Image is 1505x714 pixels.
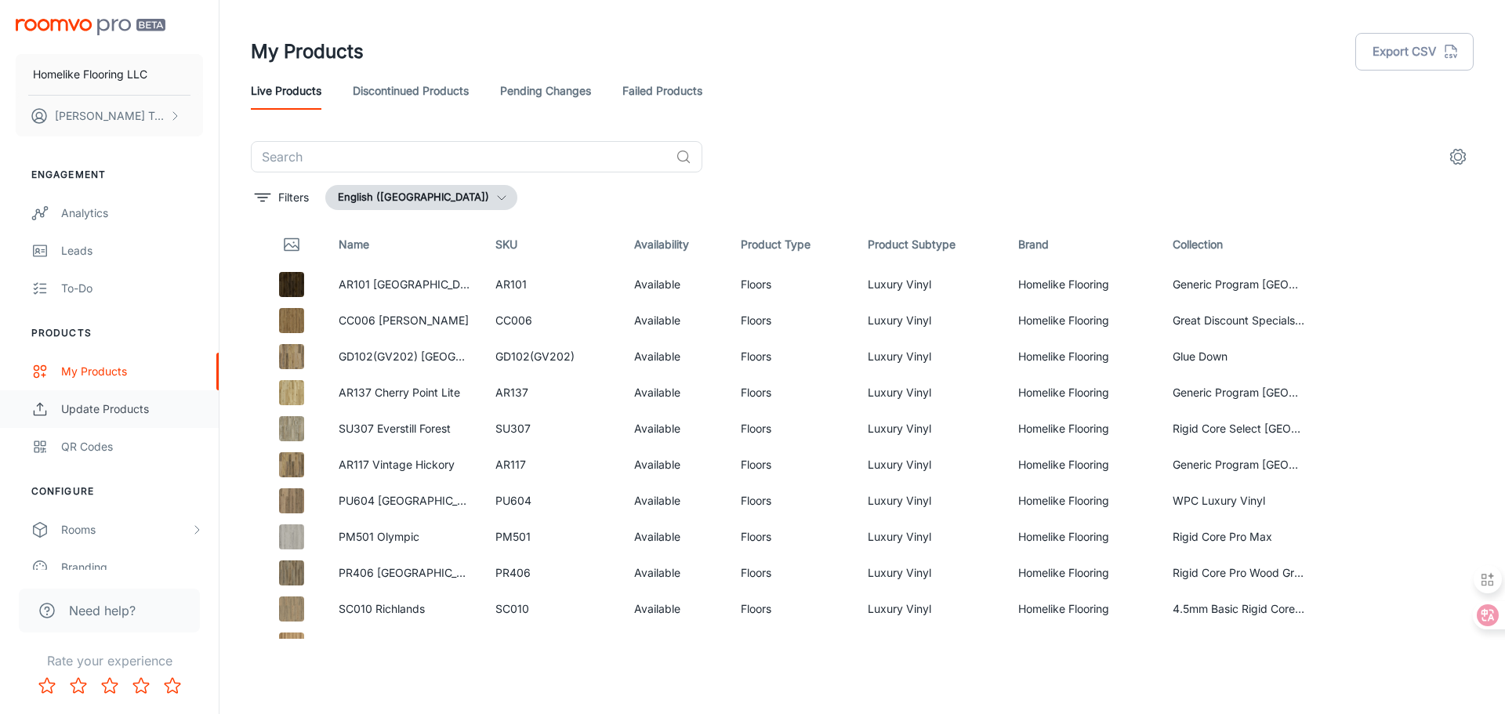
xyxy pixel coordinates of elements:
td: Available [622,375,728,411]
td: Floors [728,339,854,375]
button: filter [251,185,313,210]
td: Glue Down [1160,339,1317,375]
a: Live Products [251,72,321,110]
td: Available [622,627,728,663]
div: Leads [61,242,203,259]
td: Floors [728,591,854,627]
td: Homelike Flooring [1006,555,1160,591]
td: Floors [728,411,854,447]
td: Luxury Vinyl [855,339,1006,375]
span: Need help? [69,601,136,620]
input: Search [251,141,669,172]
td: Available [622,555,728,591]
td: Homelike Flooring [1006,303,1160,339]
td: Available [622,339,728,375]
button: Rate 4 star [125,670,157,701]
td: Homelike Flooring [1006,339,1160,375]
div: QR Codes [61,438,203,455]
td: Homelike Flooring [1006,519,1160,555]
td: PM501 [483,519,622,555]
button: English ([GEOGRAPHIC_DATA]) [325,185,517,210]
th: Availability [622,223,728,266]
a: WG007 Springbrook [339,638,444,651]
a: PR406 [GEOGRAPHIC_DATA] [339,566,489,579]
td: Rigid Core Select [GEOGRAPHIC_DATA] [1160,411,1317,447]
button: Rate 5 star [157,670,188,701]
th: Brand [1006,223,1160,266]
td: Homelike Flooring [1006,411,1160,447]
a: PM501 Olympic [339,530,419,543]
td: SC010 [483,591,622,627]
td: Luxury Vinyl [855,627,1006,663]
th: Name [326,223,483,266]
td: Luxury Vinyl [855,555,1006,591]
td: Floors [728,266,854,303]
td: Luxury Vinyl [855,447,1006,483]
svg: Thumbnail [282,235,301,254]
td: Available [622,303,728,339]
td: Luxury Vinyl [855,266,1006,303]
td: PR406 [483,555,622,591]
button: Rate 1 star [31,670,63,701]
a: PU604 [GEOGRAPHIC_DATA] [339,494,490,507]
td: Homelike Flooring [1006,266,1160,303]
a: SU307 Everstill Forest [339,422,451,435]
div: Branding [61,559,203,576]
td: PU604 [483,483,622,519]
a: Pending Changes [500,72,591,110]
p: [PERSON_NAME] Tang [55,107,165,125]
div: To-do [61,280,203,297]
a: GD102(GV202) [GEOGRAPHIC_DATA] [339,350,533,363]
td: Homelike Flooring [1006,591,1160,627]
td: Available [622,483,728,519]
td: Available [622,447,728,483]
td: GD102(GV202) [483,339,622,375]
a: AR137 Cherry Point Lite [339,386,460,399]
th: SKU [483,223,622,266]
button: Rate 2 star [63,670,94,701]
td: Homelike Flooring [1006,627,1160,663]
button: [PERSON_NAME] Tang [16,96,203,136]
td: Luxury Vinyl [855,375,1006,411]
td: WPC Luxury Vinyl [1160,483,1317,519]
td: Generic Program [GEOGRAPHIC_DATA] Running Line [1160,447,1317,483]
td: Homelike Flooring [1006,375,1160,411]
td: Available [622,266,728,303]
td: Available [622,591,728,627]
a: AR101 [GEOGRAPHIC_DATA] [339,277,485,291]
td: Available [622,519,728,555]
td: Homelike Flooring [1006,447,1160,483]
div: My Products [61,363,203,380]
td: Available [622,411,728,447]
img: Roomvo PRO Beta [16,19,165,35]
th: Product Type [728,223,854,266]
td: Floors [728,483,854,519]
p: Rate your experience [13,651,206,670]
td: Rigid Core Pro Wood Grain [1160,555,1317,591]
button: Rate 3 star [94,670,125,701]
td: Generic Program [GEOGRAPHIC_DATA] Running Line [1160,375,1317,411]
td: CC006 [483,303,622,339]
td: AR137 [483,375,622,411]
p: Filters [278,189,309,206]
td: Floors [728,303,854,339]
th: Product Subtype [855,223,1006,266]
div: Rooms [61,521,190,538]
td: Floors [728,519,854,555]
button: Homelike Flooring LLC [16,54,203,95]
p: Homelike Flooring LLC [33,66,147,83]
td: SU307 [483,411,622,447]
a: Discontinued Products [353,72,469,110]
td: Luxury Vinyl [855,303,1006,339]
h1: My Products [251,38,364,66]
div: Update Products [61,400,203,418]
td: AR117 [483,447,622,483]
td: Luxury Vinyl [855,483,1006,519]
a: CC006 [PERSON_NAME] [339,314,469,327]
td: Rigid Core Pro Max [1160,519,1317,555]
td: Generic Program [GEOGRAPHIC_DATA] Running Line [1160,266,1317,303]
td: Floors [728,555,854,591]
td: Floors [728,375,854,411]
td: WG007 [483,627,622,663]
button: Export CSV [1355,33,1474,71]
